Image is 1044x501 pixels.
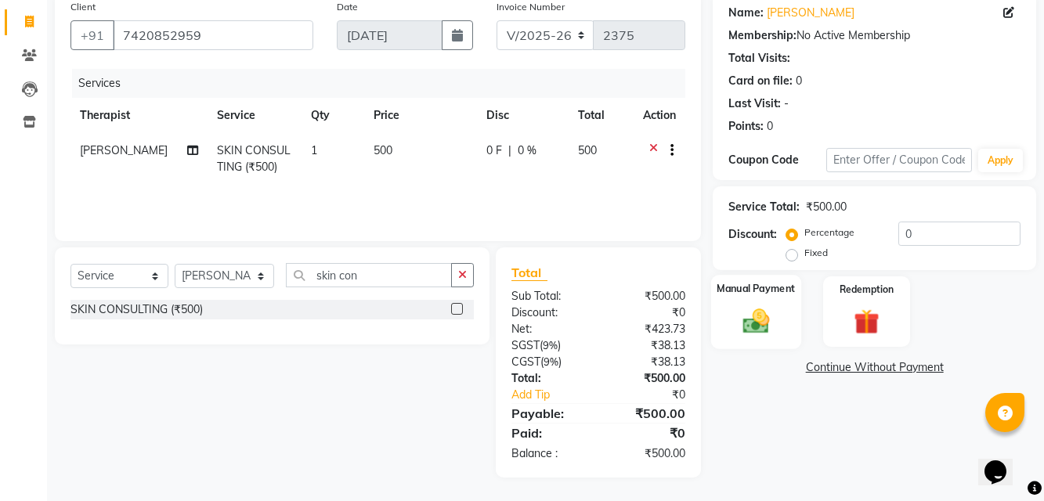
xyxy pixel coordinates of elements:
div: Card on file: [728,73,793,89]
div: Last Visit: [728,96,781,112]
div: ₹500.00 [598,288,697,305]
span: SGST [511,338,540,352]
div: ₹0 [598,305,697,321]
input: Search by Name/Mobile/Email/Code [113,20,313,50]
div: ₹423.73 [598,321,697,337]
div: Payable: [500,404,598,423]
div: ₹500.00 [806,199,847,215]
div: Discount: [728,226,777,243]
div: ₹500.00 [598,445,697,462]
iframe: chat widget [978,438,1028,485]
a: Continue Without Payment [716,359,1033,376]
div: Membership: [728,27,797,44]
label: Percentage [804,225,854,240]
label: Redemption [840,283,894,297]
span: [PERSON_NAME] [80,143,168,157]
span: 9% [544,355,558,368]
div: Points: [728,118,764,135]
div: ₹500.00 [598,370,697,387]
label: Fixed [804,246,828,260]
div: Paid: [500,424,598,442]
div: Name: [728,5,764,21]
div: No Active Membership [728,27,1021,44]
div: ₹38.13 [598,337,697,354]
div: ₹38.13 [598,354,697,370]
span: Total [511,265,547,281]
img: _cash.svg [735,305,778,336]
div: Total: [500,370,598,387]
a: Add Tip [500,387,615,403]
button: +91 [70,20,114,50]
span: 500 [374,143,392,157]
div: ₹500.00 [598,404,697,423]
span: CGST [511,355,540,369]
span: 1 [311,143,317,157]
div: SKIN CONSULTING (₹500) [70,301,203,318]
th: Disc [477,98,569,133]
span: 0 % [518,142,536,159]
label: Manual Payment [717,281,796,296]
div: Service Total: [728,199,800,215]
span: 0 F [486,142,502,159]
span: SKIN CONSULTING (₹500) [217,143,291,174]
span: 500 [578,143,597,157]
span: 9% [543,339,558,351]
th: Qty [302,98,364,133]
div: 0 [767,118,773,135]
div: 0 [796,73,802,89]
div: Discount: [500,305,598,321]
th: Therapist [70,98,208,133]
div: Sub Total: [500,288,598,305]
span: | [508,142,511,159]
th: Total [569,98,634,133]
input: Enter Offer / Coupon Code [826,148,972,172]
a: [PERSON_NAME] [767,5,854,21]
div: ₹0 [615,387,697,403]
div: Coupon Code [728,152,825,168]
div: ₹0 [598,424,697,442]
div: Net: [500,321,598,337]
input: Search or Scan [286,263,452,287]
th: Service [208,98,302,133]
th: Action [634,98,685,133]
img: _gift.svg [846,306,887,338]
th: Price [364,98,477,133]
div: ( ) [500,354,598,370]
div: Services [72,69,697,98]
div: Total Visits: [728,50,790,67]
div: - [784,96,789,112]
div: ( ) [500,337,598,354]
button: Apply [978,149,1023,172]
div: Balance : [500,445,598,462]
